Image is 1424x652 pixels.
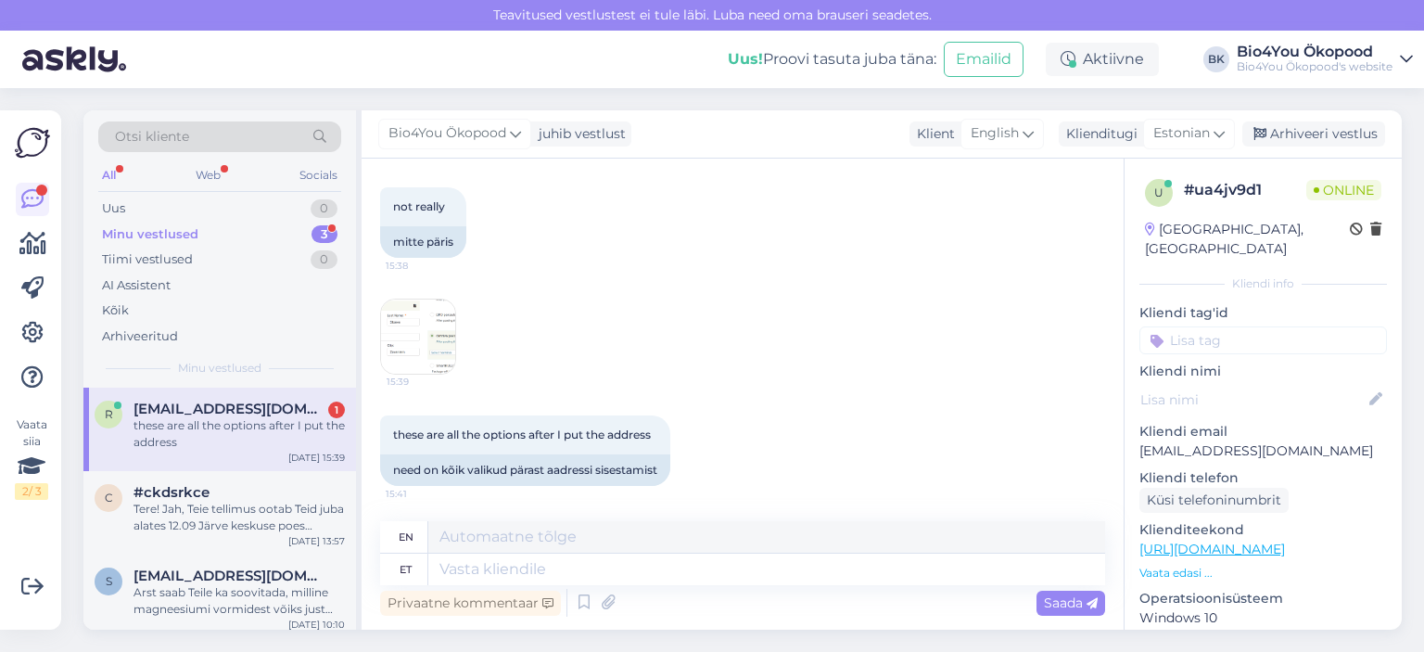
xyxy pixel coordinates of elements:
p: Kliendi tag'id [1139,303,1387,323]
div: Tere! Jah, Teie tellimus ootab Teid juba alates 12.09 Järve keskuse poes ([PERSON_NAME] päeval on... [133,501,345,534]
b: Uus! [728,50,763,68]
div: Uus [102,199,125,218]
div: Bio4You Ökopood's website [1237,59,1392,74]
div: 3 [311,225,337,244]
div: Minu vestlused [102,225,198,244]
a: [URL][DOMAIN_NAME] [1139,541,1285,557]
div: Vaata siia [15,416,48,500]
p: Kliendi nimi [1139,362,1387,381]
a: Bio4You ÖkopoodBio4You Ökopood's website [1237,45,1413,74]
div: AI Assistent [102,276,171,295]
div: Privaatne kommentaar [380,591,561,616]
span: 15:38 [386,259,455,273]
div: Kliendi info [1139,275,1387,292]
div: en [399,521,413,553]
input: Lisa tag [1139,326,1387,354]
span: reni.stoeva@hotmail.com [133,401,326,417]
span: Saada [1044,594,1098,611]
div: Tiimi vestlused [102,250,193,269]
div: mitte päris [380,226,466,258]
span: Minu vestlused [178,360,261,377]
div: Proovi tasuta juba täna: [728,48,936,70]
img: Attachment [381,300,455,374]
div: 1 [328,402,345,418]
div: Socials [296,163,341,187]
span: 15:39 [387,375,456,389]
div: [DATE] 15:39 [288,451,345,465]
span: Otsi kliente [115,127,189,147]
p: Operatsioonisüsteem [1139,589,1387,608]
p: Kliendi email [1139,422,1387,441]
div: Küsi telefoninumbrit [1139,488,1289,513]
div: Klient [909,124,955,144]
div: 0 [311,250,337,269]
span: #ckdsrkce [133,484,210,501]
div: All [98,163,120,187]
div: BK [1203,46,1229,72]
span: c [105,491,113,505]
div: Arst saab Teile ka soovitada, milline magneesiumi vormidest võiks just Teie puhul olla kõige tõhu... [133,584,345,618]
div: juhib vestlust [531,124,626,144]
p: Kliendi telefon [1139,468,1387,488]
div: Bio4You Ökopood [1237,45,1392,59]
span: not really [393,199,445,213]
div: need on kõik valikud pärast aadressi sisestamist [380,454,670,486]
span: stina.rebenko111@gmail.com [133,568,326,584]
span: r [105,407,113,421]
p: Klienditeekond [1139,520,1387,540]
p: [EMAIL_ADDRESS][DOMAIN_NAME] [1139,441,1387,461]
p: Windows 10 [1139,608,1387,628]
span: u [1154,185,1163,199]
div: Kõik [102,301,129,320]
span: Online [1306,180,1381,200]
div: 2 / 3 [15,483,48,500]
span: s [106,574,112,588]
span: 15:41 [386,487,455,501]
span: Estonian [1153,123,1210,144]
div: Arhiveeri vestlus [1242,121,1385,147]
div: these are all the options after I put the address [133,417,345,451]
p: Vaata edasi ... [1139,565,1387,582]
div: [GEOGRAPHIC_DATA], [GEOGRAPHIC_DATA] [1145,220,1350,259]
div: Web [192,163,224,187]
span: English [971,123,1019,144]
input: Lisa nimi [1140,390,1366,410]
div: [DATE] 13:57 [288,534,345,548]
div: # ua4jv9d1 [1184,179,1306,201]
div: Klienditugi [1059,124,1138,144]
div: 0 [311,199,337,218]
span: these are all the options after I put the address [393,428,651,441]
div: Arhiveeritud [102,327,178,346]
span: Bio4You Ökopood [388,123,506,144]
div: [DATE] 10:10 [288,618,345,632]
button: Emailid [944,42,1023,77]
div: Aktiivne [1046,43,1159,76]
div: et [400,554,412,585]
img: Askly Logo [15,125,50,160]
